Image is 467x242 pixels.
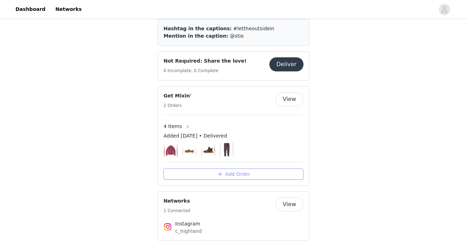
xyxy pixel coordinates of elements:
h5: 0 Incomplete, 0 Complete [164,68,247,74]
img: Image Background Blur [219,140,234,158]
img: Women's Colter Mountain Slip - F2024 Obsolete [184,142,195,157]
img: Women's Turpin Fleece Snap Pullover - S2025 [165,142,177,157]
button: View [275,197,303,211]
img: Image Background Blur [182,140,197,158]
h4: Networks [164,197,190,205]
span: @stio [230,33,244,39]
img: Instagram Icon [164,223,172,231]
h4: Not Required: Share the love! [164,57,247,65]
div: Get Mixin' [158,86,309,186]
div: Networks [158,191,309,241]
a: Dashboard [11,1,50,17]
img: Women's Glide Power Stretch Pant - F2024 [221,142,232,157]
span: Mention in the caption: [164,33,228,39]
span: Hashtag in the captions: [164,26,232,31]
button: View [275,92,303,106]
div: Not Required: Share the love! [158,51,309,81]
h5: 2 Orders [164,102,191,109]
div: avatar [441,4,448,15]
img: Image Background Blur [164,140,178,158]
button: Deliver [269,57,303,71]
h4: Get Mixin' [164,92,191,100]
img: Women's Colter Boot [202,142,214,157]
span: #lettheoutsidein [233,26,274,31]
h4: Instagram [175,220,292,228]
span: 4 Items [164,123,182,130]
h5: 1 Connected [164,208,190,214]
p: c_highland [175,228,292,235]
a: Networks [51,1,86,17]
span: Added [DATE] • Delivered [164,132,227,140]
img: Image Background Blur [201,140,215,158]
button: Add Order [164,168,303,180]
